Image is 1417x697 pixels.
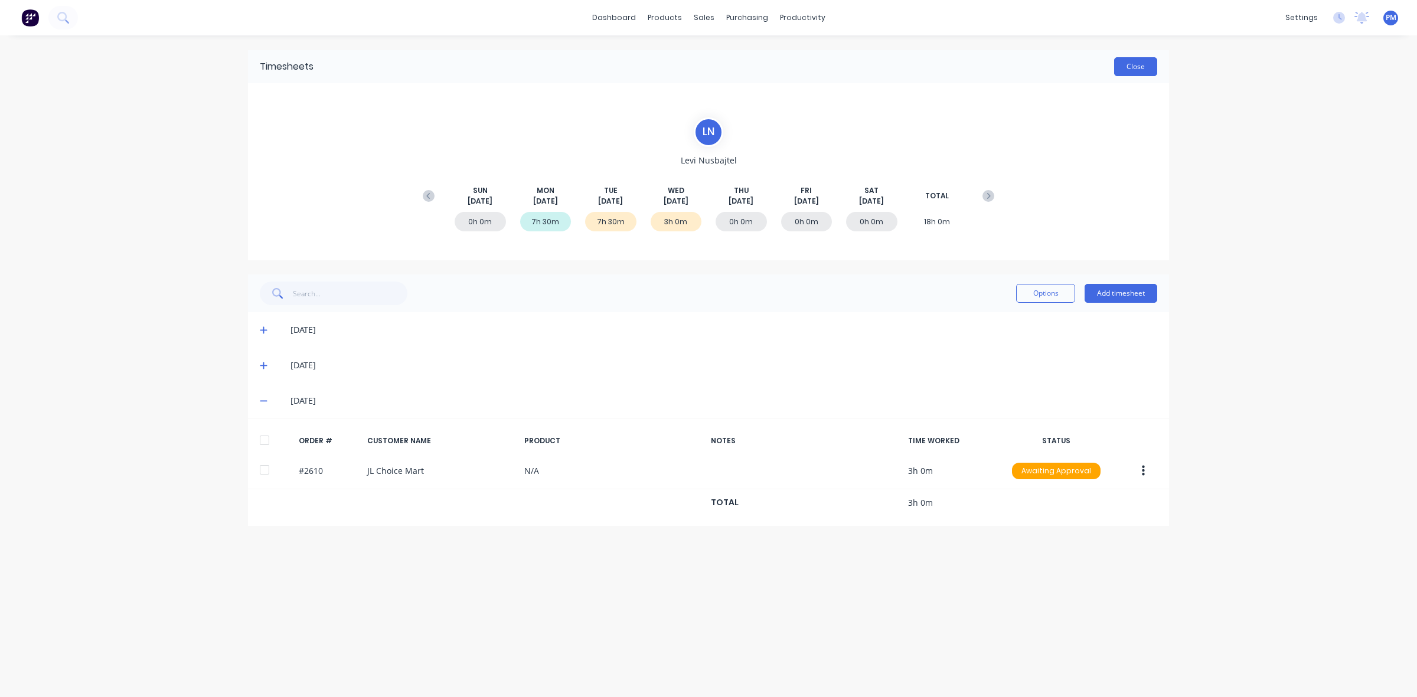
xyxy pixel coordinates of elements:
span: FRI [801,185,812,196]
span: [DATE] [533,196,558,207]
a: dashboard [586,9,642,27]
span: SAT [864,185,879,196]
input: Search... [293,282,408,305]
span: [DATE] [664,196,688,207]
span: THU [734,185,749,196]
div: Timesheets [260,60,314,74]
div: 0h 0m [716,212,767,231]
div: Awaiting Approval [1012,463,1101,479]
span: [DATE] [859,196,884,207]
span: [DATE] [794,196,819,207]
div: 18h 0m [912,212,963,231]
div: STATUS [1006,436,1106,446]
div: NOTES [711,436,899,446]
div: sales [688,9,720,27]
div: [DATE] [290,394,1157,407]
span: TUE [604,185,618,196]
div: products [642,9,688,27]
span: [DATE] [729,196,753,207]
div: L N [694,117,723,147]
button: Close [1114,57,1157,76]
div: 0h 0m [455,212,506,231]
span: [DATE] [598,196,623,207]
button: Options [1016,284,1075,303]
div: 0h 0m [781,212,832,231]
div: 3h 0m [651,212,702,231]
span: Levi Nusbajtel [681,154,737,166]
img: Factory [21,9,39,27]
div: [DATE] [290,359,1157,372]
span: WED [668,185,684,196]
div: CUSTOMER NAME [367,436,515,446]
span: PM [1386,12,1396,23]
button: Awaiting Approval [1011,462,1101,480]
div: [DATE] [290,323,1157,336]
span: TOTAL [925,191,949,201]
div: 7h 30m [520,212,572,231]
span: MON [537,185,554,196]
div: 0h 0m [846,212,897,231]
div: 7h 30m [585,212,636,231]
button: Add timesheet [1085,284,1157,303]
div: productivity [774,9,831,27]
div: settings [1279,9,1324,27]
div: ORDER # [299,436,358,446]
span: [DATE] [468,196,492,207]
div: purchasing [720,9,774,27]
span: SUN [473,185,488,196]
div: PRODUCT [524,436,701,446]
div: TIME WORKED [908,436,997,446]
